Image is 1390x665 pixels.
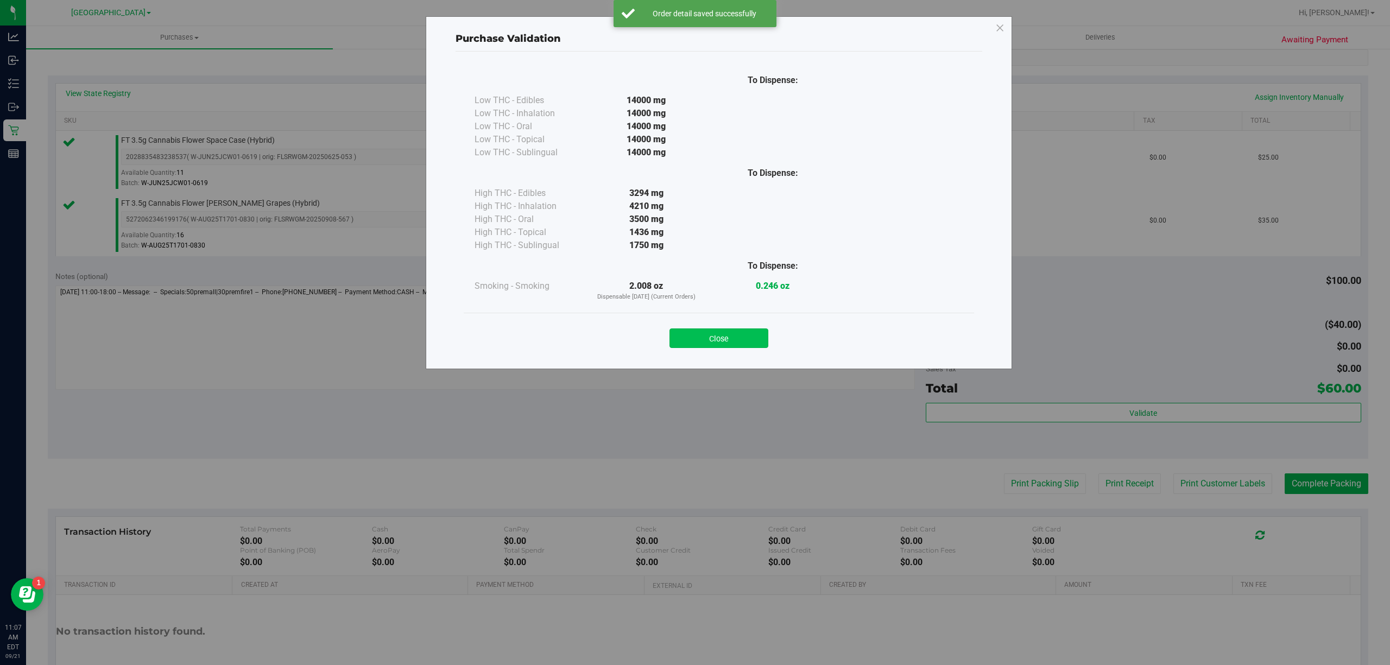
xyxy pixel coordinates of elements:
iframe: Resource center [11,578,43,611]
p: Dispensable [DATE] (Current Orders) [583,293,710,302]
strong: 0.246 oz [756,281,789,291]
div: 3294 mg [583,187,710,200]
div: Low THC - Inhalation [475,107,583,120]
div: 4210 mg [583,200,710,213]
div: 1436 mg [583,226,710,239]
div: 3500 mg [583,213,710,226]
div: High THC - Inhalation [475,200,583,213]
div: Low THC - Edibles [475,94,583,107]
div: 14000 mg [583,94,710,107]
div: Low THC - Oral [475,120,583,133]
div: 14000 mg [583,120,710,133]
div: 14000 mg [583,107,710,120]
div: High THC - Topical [475,226,583,239]
div: Low THC - Topical [475,133,583,146]
div: 14000 mg [583,133,710,146]
div: To Dispense: [710,74,836,87]
iframe: Resource center unread badge [32,577,45,590]
div: High THC - Sublingual [475,239,583,252]
div: To Dispense: [710,259,836,273]
div: High THC - Edibles [475,187,583,200]
div: 2.008 oz [583,280,710,302]
span: Purchase Validation [456,33,561,45]
div: 14000 mg [583,146,710,159]
div: High THC - Oral [475,213,583,226]
div: Low THC - Sublingual [475,146,583,159]
div: 1750 mg [583,239,710,252]
div: To Dispense: [710,167,836,180]
button: Close [669,328,768,348]
div: Order detail saved successfully [641,8,768,19]
div: Smoking - Smoking [475,280,583,293]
